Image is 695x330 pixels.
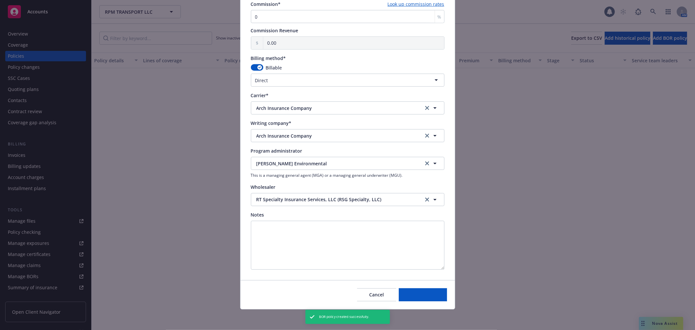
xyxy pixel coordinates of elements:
[251,64,444,71] div: Billable
[251,172,444,178] span: This is a managing general agent (MGA) or a managing general underwriter (MGU).
[251,129,444,142] button: Arch Insurance Companyclear selection
[251,148,302,154] span: Program administrator
[251,27,298,34] span: Commission Revenue
[357,288,396,301] button: Cancel
[438,13,442,20] span: %
[251,212,264,218] span: Notes
[256,105,413,112] span: Arch Insurance Company
[251,120,292,126] span: Writing company*
[251,184,276,190] span: Wholesaler
[251,193,444,206] button: RT Specialty Insurance Services, LLC (RSG Specialty, LLC)clear selection
[256,132,413,139] span: Arch Insurance Company
[399,288,447,301] button: Creating BOR Policy...
[251,101,444,114] button: Arch Insurance Companyclear selection
[263,37,444,49] input: 0.00
[423,104,431,112] a: clear selection
[369,292,384,298] span: Cancel
[251,55,286,61] span: Billing method*
[399,292,447,298] span: Creating BOR Policy...
[388,1,444,7] a: Look up commission rates
[256,160,413,167] span: [PERSON_NAME] Environmental
[251,157,444,170] button: [PERSON_NAME] Environmentalclear selection
[251,1,281,7] span: Commission*
[319,314,369,320] span: BOR policy created successfully.
[256,196,413,203] span: RT Specialty Insurance Services, LLC (RSG Specialty, LLC)
[423,196,431,203] a: clear selection
[423,159,431,167] a: clear selection
[423,132,431,140] a: clear selection
[251,92,269,98] span: Carrier*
